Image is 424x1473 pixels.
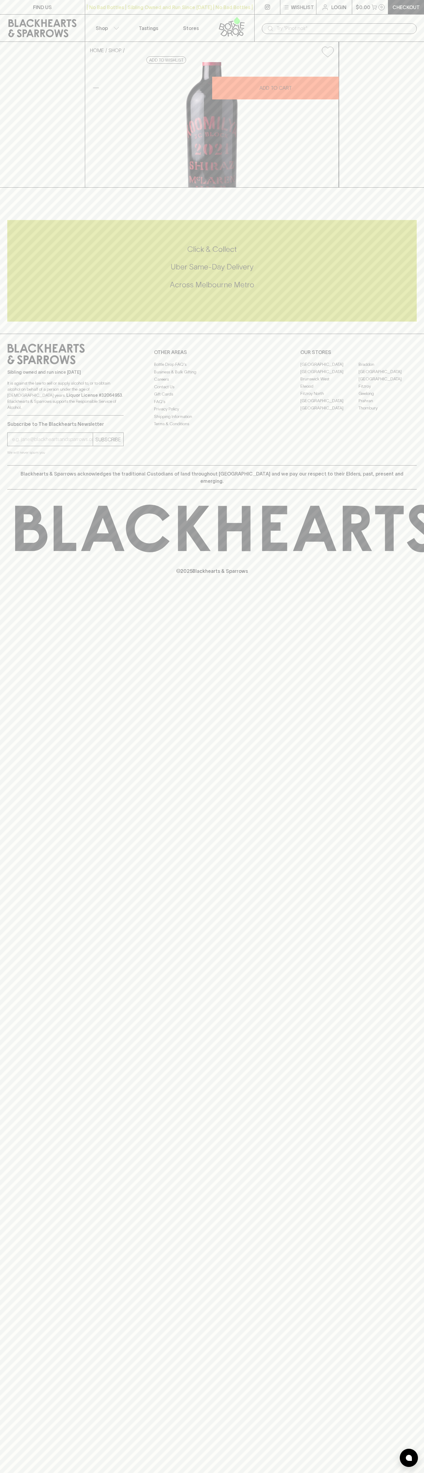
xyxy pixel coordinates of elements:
a: SHOP [109,48,122,53]
button: Add to wishlist [146,56,186,64]
input: Try "Pinot noir" [276,24,412,33]
strong: Liquor License #32064953 [66,393,122,398]
p: FIND US [33,4,52,11]
p: OUR STORES [300,349,417,356]
a: Elwood [300,382,359,390]
p: Login [331,4,346,11]
a: Geelong [359,390,417,397]
a: Prahran [359,397,417,404]
p: Shop [96,25,108,32]
p: $0.00 [356,4,370,11]
a: [GEOGRAPHIC_DATA] [359,375,417,382]
p: 0 [380,5,383,9]
p: Stores [183,25,199,32]
a: [GEOGRAPHIC_DATA] [300,404,359,412]
img: bubble-icon [406,1455,412,1461]
button: Add to wishlist [319,44,336,60]
a: Tastings [127,15,170,42]
a: [GEOGRAPHIC_DATA] [300,397,359,404]
p: ADD TO CART [259,84,292,92]
a: Fitzroy North [300,390,359,397]
button: Shop [85,15,128,42]
p: Checkout [392,4,420,11]
p: We will never spam you [7,449,124,456]
a: [GEOGRAPHIC_DATA] [359,368,417,375]
a: Stores [170,15,212,42]
p: OTHER AREAS [154,349,270,356]
h5: Across Melbourne Metro [7,280,417,290]
a: HOME [90,48,104,53]
p: Subscribe to The Blackhearts Newsletter [7,420,124,428]
p: It is against the law to sell or supply alcohol to, or to obtain alcohol on behalf of a person un... [7,380,124,410]
a: Contact Us [154,383,270,390]
a: Shipping Information [154,413,270,420]
p: SUBSCRIBE [95,436,121,443]
a: Brunswick West [300,375,359,382]
img: 39119.png [85,62,339,187]
button: ADD TO CART [212,77,339,99]
a: Privacy Policy [154,406,270,413]
a: FAQ's [154,398,270,405]
h5: Click & Collect [7,244,417,254]
button: SUBSCRIBE [93,433,123,446]
div: Call to action block [7,220,417,322]
a: Fitzroy [359,382,417,390]
a: Bottle Drop FAQ's [154,361,270,368]
h5: Uber Same-Day Delivery [7,262,417,272]
a: [GEOGRAPHIC_DATA] [300,368,359,375]
p: Wishlist [291,4,314,11]
p: Blackhearts & Sparrows acknowledges the traditional Custodians of land throughout [GEOGRAPHIC_DAT... [12,470,412,485]
a: Terms & Conditions [154,420,270,428]
input: e.g. jane@blackheartsandsparrows.com.au [12,435,93,444]
p: Sibling owned and run since [DATE] [7,369,124,375]
a: Business & Bulk Gifting [154,368,270,376]
a: Careers [154,376,270,383]
a: Thornbury [359,404,417,412]
a: [GEOGRAPHIC_DATA] [300,361,359,368]
p: Tastings [139,25,158,32]
a: Braddon [359,361,417,368]
a: Gift Cards [154,391,270,398]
